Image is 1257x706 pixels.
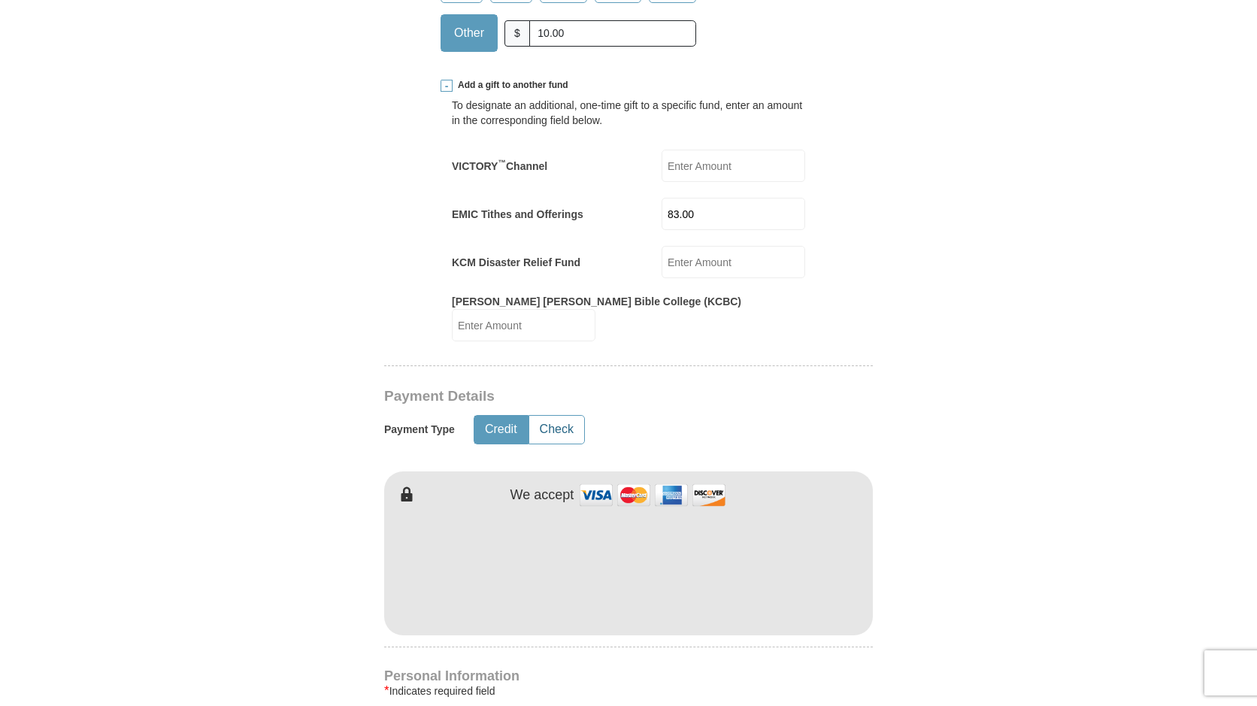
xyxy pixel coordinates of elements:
[384,670,873,682] h4: Personal Information
[453,79,568,92] span: Add a gift to another fund
[504,20,530,47] span: $
[452,159,547,174] label: VICTORY Channel
[662,246,805,278] input: Enter Amount
[452,309,595,341] input: Enter Amount
[452,98,805,128] div: To designate an additional, one-time gift to a specific fund, enter an amount in the correspondin...
[384,682,873,700] div: Indicates required field
[452,294,741,309] label: [PERSON_NAME] [PERSON_NAME] Bible College (KCBC)
[452,207,583,222] label: EMIC Tithes and Offerings
[529,416,584,444] button: Check
[529,20,696,47] input: Other Amount
[384,423,455,436] h5: Payment Type
[662,198,805,230] input: Enter Amount
[498,158,506,167] sup: ™
[510,487,574,504] h4: We accept
[452,255,580,270] label: KCM Disaster Relief Fund
[577,479,728,511] img: credit cards accepted
[447,22,492,44] span: Other
[474,416,528,444] button: Credit
[662,150,805,182] input: Enter Amount
[384,388,768,405] h3: Payment Details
